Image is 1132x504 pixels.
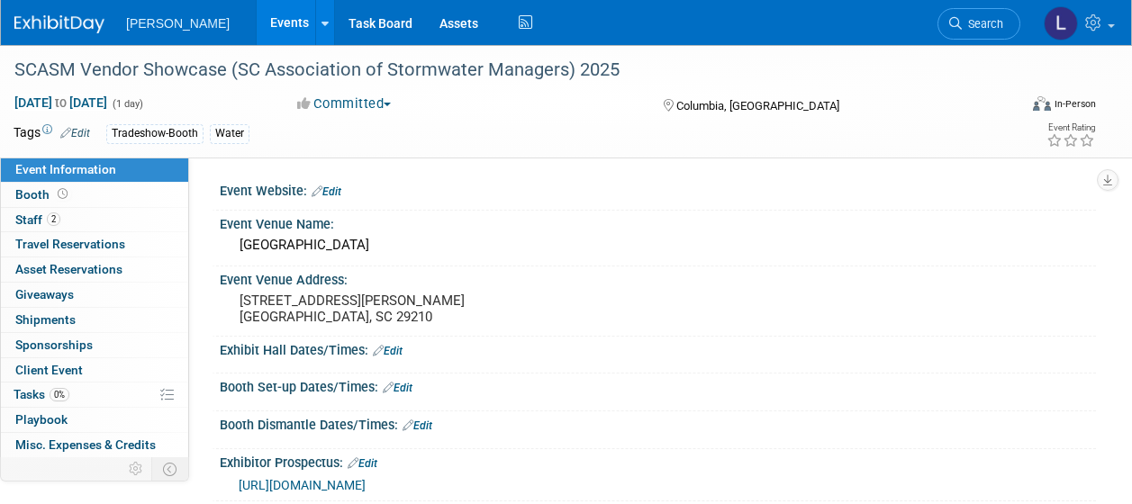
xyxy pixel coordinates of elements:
span: Client Event [15,363,83,377]
a: Search [937,8,1020,40]
div: [GEOGRAPHIC_DATA] [233,231,1082,259]
a: Sponsorships [1,333,188,357]
a: Client Event [1,358,188,382]
span: to [52,95,69,110]
a: Edit [312,185,341,198]
span: [PERSON_NAME] [126,16,230,31]
img: ExhibitDay [14,15,104,33]
span: Columbia, [GEOGRAPHIC_DATA] [676,99,839,112]
span: Shipments [15,312,76,327]
div: Booth Set-up Dates/Times: [220,373,1096,397]
span: [DATE] [DATE] [14,94,108,111]
div: SCASM Vendor Showcase (SC Association of Stormwater Managers) 2025 [8,54,1003,86]
td: Personalize Event Tab Strip [121,457,152,481]
a: Booth [1,183,188,207]
a: Edit [403,419,432,432]
td: Tags [14,123,90,144]
pre: [STREET_ADDRESS][PERSON_NAME] [GEOGRAPHIC_DATA], SC 29210 [240,292,565,325]
span: (1 day) [111,98,143,110]
div: Event Format [938,94,1096,121]
a: Event Information [1,157,188,182]
a: Edit [348,457,377,470]
a: Asset Reservations [1,257,188,282]
a: Staff2 [1,208,188,232]
span: Misc. Expenses & Credits [15,437,156,452]
span: Staff [15,212,60,227]
span: Asset Reservations [15,262,122,276]
img: Format-Inperson.png [1033,96,1051,111]
div: Event Venue Address: [220,266,1096,289]
div: Exhibitor Prospectus: [220,449,1096,472]
a: Tasks0% [1,382,188,407]
div: Event Website: [220,177,1096,201]
span: Booth not reserved yet [54,187,71,201]
a: Edit [373,345,403,357]
span: Event Information [15,162,116,176]
a: Shipments [1,308,188,332]
span: Sponsorships [15,337,93,352]
span: Tasks [14,387,69,401]
button: Committed [291,94,398,113]
span: Playbook [15,412,68,427]
span: 0% [50,388,69,401]
span: Booth [15,187,71,202]
a: Playbook [1,408,188,432]
a: Edit [60,127,90,139]
div: Event Rating [1046,123,1095,132]
span: Travel Reservations [15,237,125,251]
span: Giveaways [15,287,74,301]
span: Search [962,17,1003,31]
span: 2 [47,212,60,226]
a: Giveaways [1,283,188,307]
a: Edit [383,382,412,394]
a: Travel Reservations [1,232,188,256]
img: Lindsey Wolanczyk [1044,6,1078,40]
div: Booth Dismantle Dates/Times: [220,411,1096,435]
div: Tradeshow-Booth [106,124,204,143]
td: Toggle Event Tabs [152,457,189,481]
div: Exhibit Hall Dates/Times: [220,337,1096,360]
div: In-Person [1054,97,1096,111]
div: Water [210,124,249,143]
div: Event Venue Name: [220,211,1096,233]
a: [URL][DOMAIN_NAME] [239,478,366,492]
a: Misc. Expenses & Credits [1,433,188,457]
